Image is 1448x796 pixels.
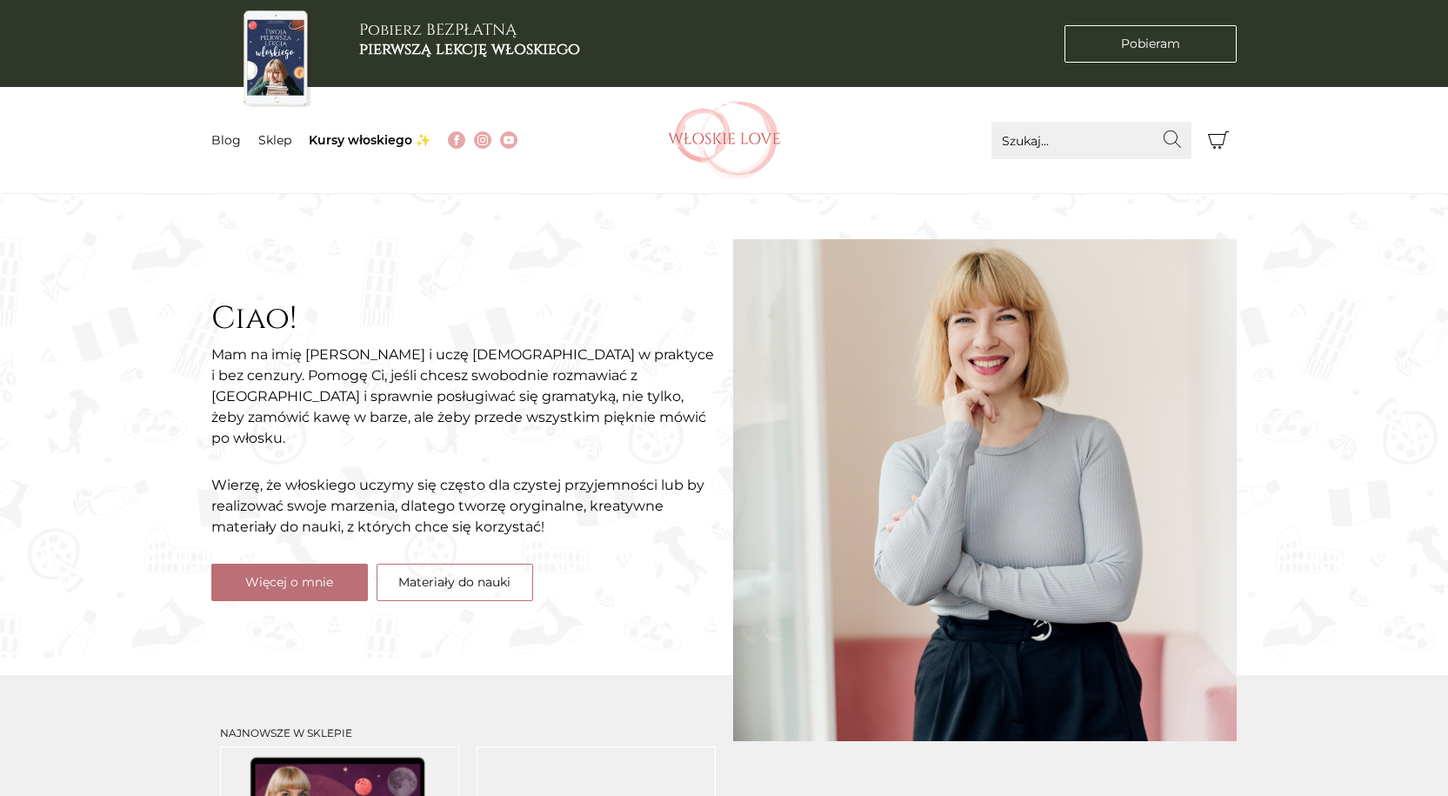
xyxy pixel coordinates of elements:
button: Koszyk [1200,122,1238,159]
a: Więcej o mnie [211,564,368,601]
a: Sklep [258,132,291,148]
img: Włoskielove [668,101,781,179]
h3: Najnowsze w sklepie [220,727,716,739]
a: Pobieram [1064,25,1237,63]
p: Mam na imię [PERSON_NAME] i uczę [DEMOGRAPHIC_DATA] w praktyce i bez cenzury. Pomogę Ci, jeśli ch... [211,344,716,449]
input: Szukaj... [991,122,1191,159]
span: Pobieram [1121,35,1180,53]
b: pierwszą lekcję włoskiego [359,38,580,60]
a: Materiały do nauki [377,564,533,601]
a: Blog [211,132,241,148]
p: Wierzę, że włoskiego uczymy się często dla czystej przyjemności lub by realizować swoje marzenia,... [211,475,716,538]
a: Kursy włoskiego ✨ [309,132,430,148]
h3: Pobierz BEZPŁATNĄ [359,21,580,58]
h2: Ciao! [211,300,716,338]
